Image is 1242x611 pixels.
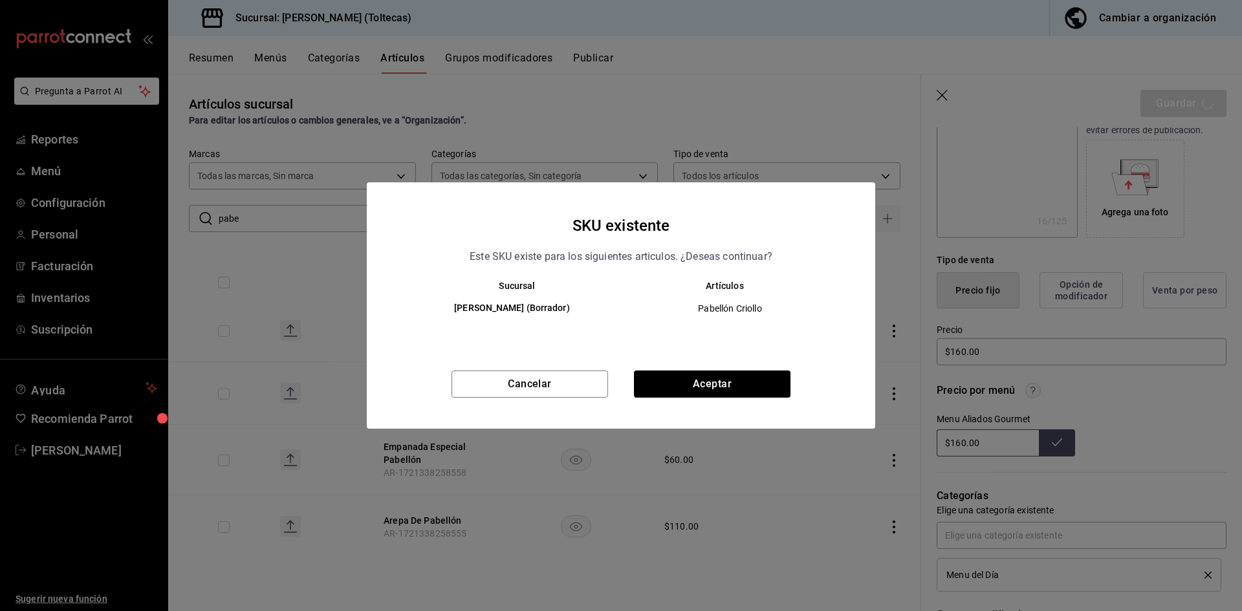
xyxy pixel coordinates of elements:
button: Cancelar [452,370,608,398]
button: Aceptar [634,370,790,398]
p: Este SKU existe para los siguientes articulos. ¿Deseas continuar? [470,248,772,265]
th: Sucursal [393,281,621,291]
span: Pabellón Criollo [632,302,828,315]
h6: [PERSON_NAME] (Borrador) [413,301,611,316]
th: Artículos [621,281,849,291]
h4: SKU existente [572,213,670,238]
